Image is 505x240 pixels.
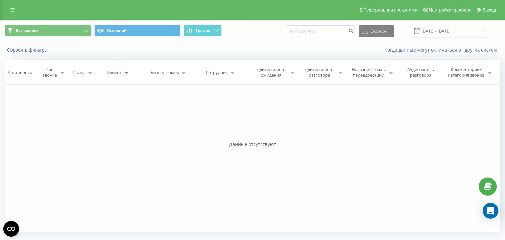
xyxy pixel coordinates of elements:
div: Дата звонка [8,70,32,75]
a: Когда данные могут отличаться от других систем [384,47,500,53]
div: Аудиозапись разговора [401,67,440,78]
div: Длительность разговора [303,67,336,78]
button: Экспорт [359,25,394,37]
button: График [184,25,222,36]
button: Сбросить фильтры [5,47,51,53]
span: Настройки профиля [429,7,471,12]
div: Название схемы переадресации [351,67,386,78]
span: Выход [482,7,496,12]
div: Open Intercom Messenger [483,203,498,219]
button: Все звонки [5,25,91,36]
div: Длительность ожидания [254,67,288,78]
input: Поиск по номеру [286,25,355,37]
div: Сотрудник [206,70,228,75]
div: Клиент [107,70,122,75]
div: Данные отсутствуют [5,141,500,148]
div: Комментарий/категория звонка [447,67,485,78]
button: Основной [94,25,180,36]
button: Open CMP widget [3,221,19,237]
span: Реферальная программа [363,7,417,12]
span: График [196,28,210,33]
div: Бизнес номер [151,70,179,75]
div: Статус [72,70,85,75]
span: Все звонки [16,28,38,33]
div: Тип звонка [42,67,58,78]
